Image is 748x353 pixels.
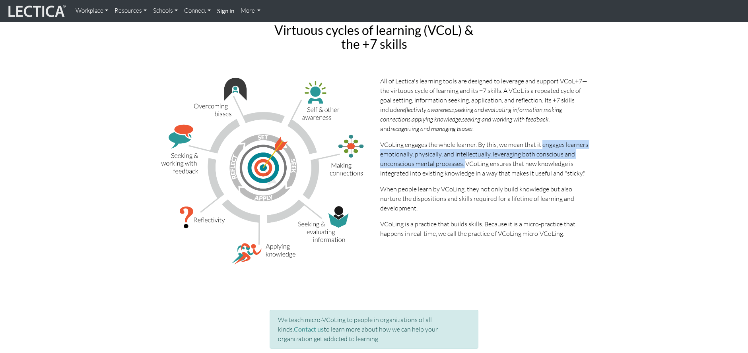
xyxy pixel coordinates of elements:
[380,219,589,238] p: VCoLing is a practice that builds skills. Because it is a micro-practice that happens in real-tim...
[412,115,461,123] i: applying knowledge
[380,106,562,123] i: making connections
[214,3,237,19] a: Sign in
[294,325,324,333] a: Contact us
[391,125,472,133] i: recognizing and managing biases
[380,76,589,133] p: All of Lectica's learning tools are designed to leverage and support VCoL+7—the virtuous cycle of...
[455,106,542,114] i: seeking and evaluating information
[237,3,264,19] a: More
[270,23,478,51] h2: Virtuous cycles of learning (VCoL) & the +7 skills
[111,3,150,19] a: Resources
[380,184,589,213] p: When people learn by VCoLing, they not only build knowledge but also nurture the dispositions and...
[159,76,368,265] img: VCoL+7 illustration
[150,3,181,19] a: Schools
[400,106,426,114] i: reflectivity
[217,7,234,14] strong: Sign in
[72,3,111,19] a: Workplace
[270,310,478,349] div: We teach micro-VCoLing to people in organizations of all kinds. to learn more about how we can he...
[427,106,454,114] i: awareness
[6,4,66,19] img: lecticalive
[462,115,548,123] i: seeking and working with feedback
[181,3,214,19] a: Connect
[380,140,589,178] p: VCoLing engages the whole learner. By this, we mean that it engages learners emotionally, physica...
